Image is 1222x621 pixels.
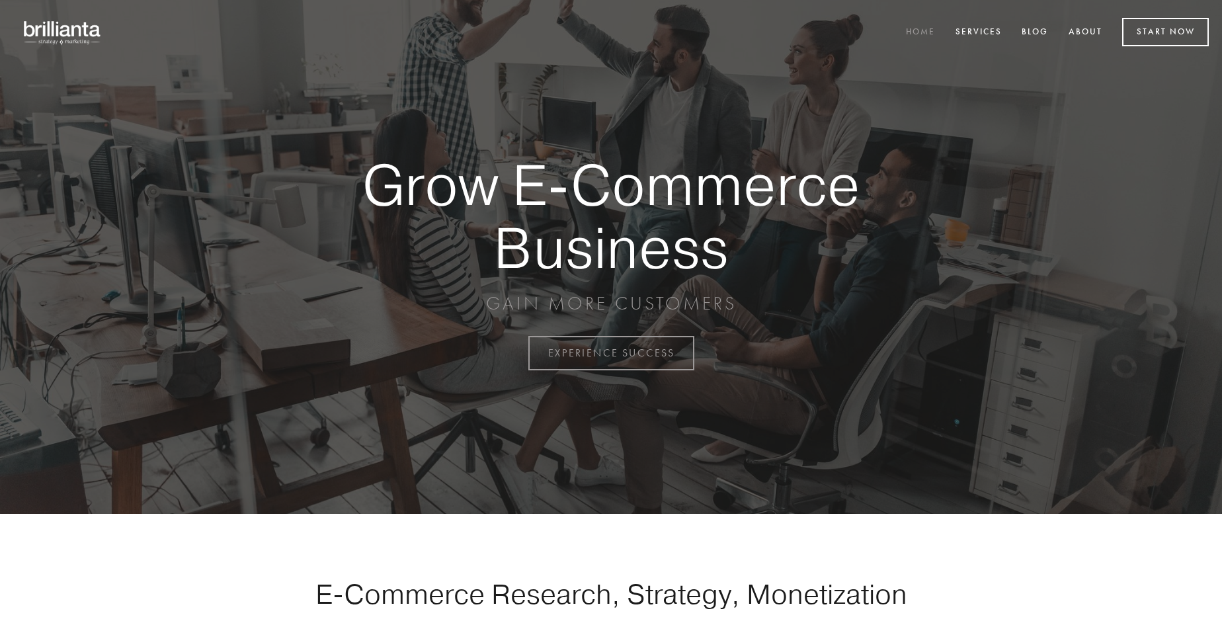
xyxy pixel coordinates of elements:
img: brillianta - research, strategy, marketing [13,13,112,52]
a: Start Now [1122,18,1209,46]
p: GAIN MORE CUSTOMERS [316,292,906,315]
a: Services [947,22,1010,44]
a: Home [897,22,944,44]
a: EXPERIENCE SUCCESS [528,336,694,370]
strong: Grow E-Commerce Business [316,153,906,278]
a: About [1060,22,1111,44]
a: Blog [1013,22,1057,44]
h1: E-Commerce Research, Strategy, Monetization [274,577,948,610]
